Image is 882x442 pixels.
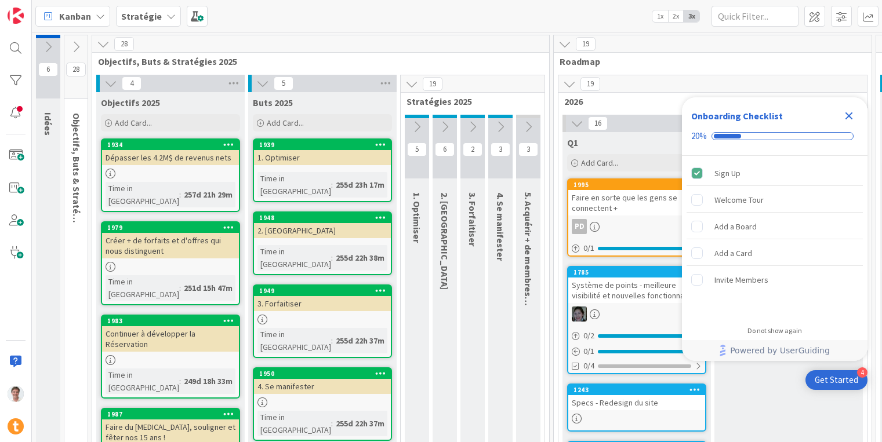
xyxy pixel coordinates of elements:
div: Time in [GEOGRAPHIC_DATA] [106,368,179,394]
div: 1995 [568,180,705,190]
div: 0/1 [568,241,705,255]
div: 1243 [574,386,705,394]
div: 255d 22h 37m [333,334,387,347]
div: PD [568,219,705,234]
div: 1934 [107,141,239,149]
div: 1949 [259,287,391,295]
div: 1785 [568,267,705,277]
div: Welcome Tour is incomplete. [687,187,863,213]
span: : [331,417,333,430]
span: 16 [588,116,608,130]
div: Add a Board [714,220,757,233]
span: Powered by UserGuiding [730,344,830,357]
span: 4 [122,76,141,90]
div: 255d 22h 37m [333,417,387,430]
input: Quick Filter... [712,6,798,27]
div: Créer + de forfaits et d'offres qui nous distinguent [102,233,239,258]
span: 0 / 1 [583,345,594,357]
div: 4 [857,367,868,378]
div: 1939 [254,140,391,150]
div: 19493. Forfaitiser [254,286,391,311]
a: 1243Specs - Redesign du site [567,383,706,432]
span: Stratégies 2025 [406,96,530,107]
div: 0/1 [568,344,705,359]
div: 1995 [574,181,705,189]
div: Sign Up [714,166,741,180]
img: AA [572,306,587,322]
span: Kanban [59,9,91,23]
span: 28 [66,63,86,76]
a: 19391. OptimiserTime in [GEOGRAPHIC_DATA]:255d 23h 17m [253,138,392,202]
div: Invite Members is incomplete. [687,267,863,293]
a: Powered by UserGuiding [688,340,862,361]
span: Objectifs, Buts & Stratégies 2025 [98,56,535,67]
span: 3 [518,143,538,156]
div: 1. Optimiser [254,150,391,165]
div: Time in [GEOGRAPHIC_DATA] [257,245,331,271]
div: Time in [GEOGRAPHIC_DATA] [257,328,331,353]
div: 1949 [254,286,391,296]
span: Add Card... [267,118,304,128]
span: 3. Forfaitiser [467,192,478,246]
div: 1950 [254,368,391,379]
div: Add a Card is incomplete. [687,240,863,266]
div: PD [572,219,587,234]
span: 5 [407,143,427,156]
div: 1243 [568,385,705,395]
div: 251d 15h 47m [181,282,235,294]
span: 19 [580,77,600,91]
span: : [331,178,333,191]
div: 1983 [102,316,239,326]
span: 6 [38,63,58,76]
div: 1983Continuer à développer la Réservation [102,316,239,352]
div: 20% [691,131,707,141]
div: 1243Specs - Redesign du site [568,385,705,410]
img: JG [8,386,24,402]
div: 1987 [102,409,239,419]
div: Time in [GEOGRAPHIC_DATA] [257,172,331,198]
span: : [331,334,333,347]
div: Système de points - meilleure visibilité et nouvelles fonctionnalités [568,277,705,303]
div: 1785Système de points - meilleure visibilité et nouvelles fonctionnalités [568,267,705,303]
span: : [179,282,181,294]
div: 19482. [GEOGRAPHIC_DATA] [254,213,391,238]
div: Welcome Tour [714,193,764,207]
div: Open Get Started checklist, remaining modules: 4 [805,370,868,390]
a: 19482. [GEOGRAPHIC_DATA]Time in [GEOGRAPHIC_DATA]:255d 22h 38m [253,211,392,275]
span: Objectifs, Buts & Stratégies 2024 [71,113,82,252]
b: Stratégie [121,10,162,22]
div: 1995Faire en sorte que les gens se connectent + [568,180,705,215]
div: 1785 [574,268,705,276]
span: 3x [684,10,699,22]
span: 28 [114,37,134,51]
div: 1934Dépasser les 4.2M$ de revenus nets [102,140,239,165]
div: 1979 [107,224,239,232]
span: Objectifs 2025 [101,97,160,108]
a: 1934Dépasser les 4.2M$ de revenus netsTime in [GEOGRAPHIC_DATA]:257d 21h 29m [101,138,240,212]
span: Roadmap [560,56,857,67]
div: 1950 [259,370,391,378]
a: 1979Créer + de forfaits et d'offres qui nous distinguentTime in [GEOGRAPHIC_DATA]:251d 15h 47m [101,221,240,305]
span: 6 [435,143,455,156]
span: 1x [652,10,668,22]
div: 1939 [259,141,391,149]
div: 1987 [107,410,239,418]
div: 255d 23h 17m [333,178,387,191]
span: 1. Optimiser [411,192,423,243]
div: AA [568,306,705,322]
div: Specs - Redesign du site [568,395,705,410]
a: 19504. Se manifesterTime in [GEOGRAPHIC_DATA]:255d 22h 37m [253,367,392,441]
div: 1948 [254,213,391,223]
div: Time in [GEOGRAPHIC_DATA] [106,182,179,207]
span: 0/4 [583,360,594,372]
span: 2 [463,143,482,156]
img: Visit kanbanzone.com [8,8,24,24]
div: Dépasser les 4.2M$ de revenus nets [102,150,239,165]
span: 2x [668,10,684,22]
span: 2026 [564,96,852,107]
div: Time in [GEOGRAPHIC_DATA] [257,411,331,436]
div: 1979 [102,222,239,233]
div: Do not show again [747,326,802,335]
a: 1983Continuer à développer la RéservationTime in [GEOGRAPHIC_DATA]:249d 18h 33m [101,315,240,399]
div: Get Started [815,374,858,386]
